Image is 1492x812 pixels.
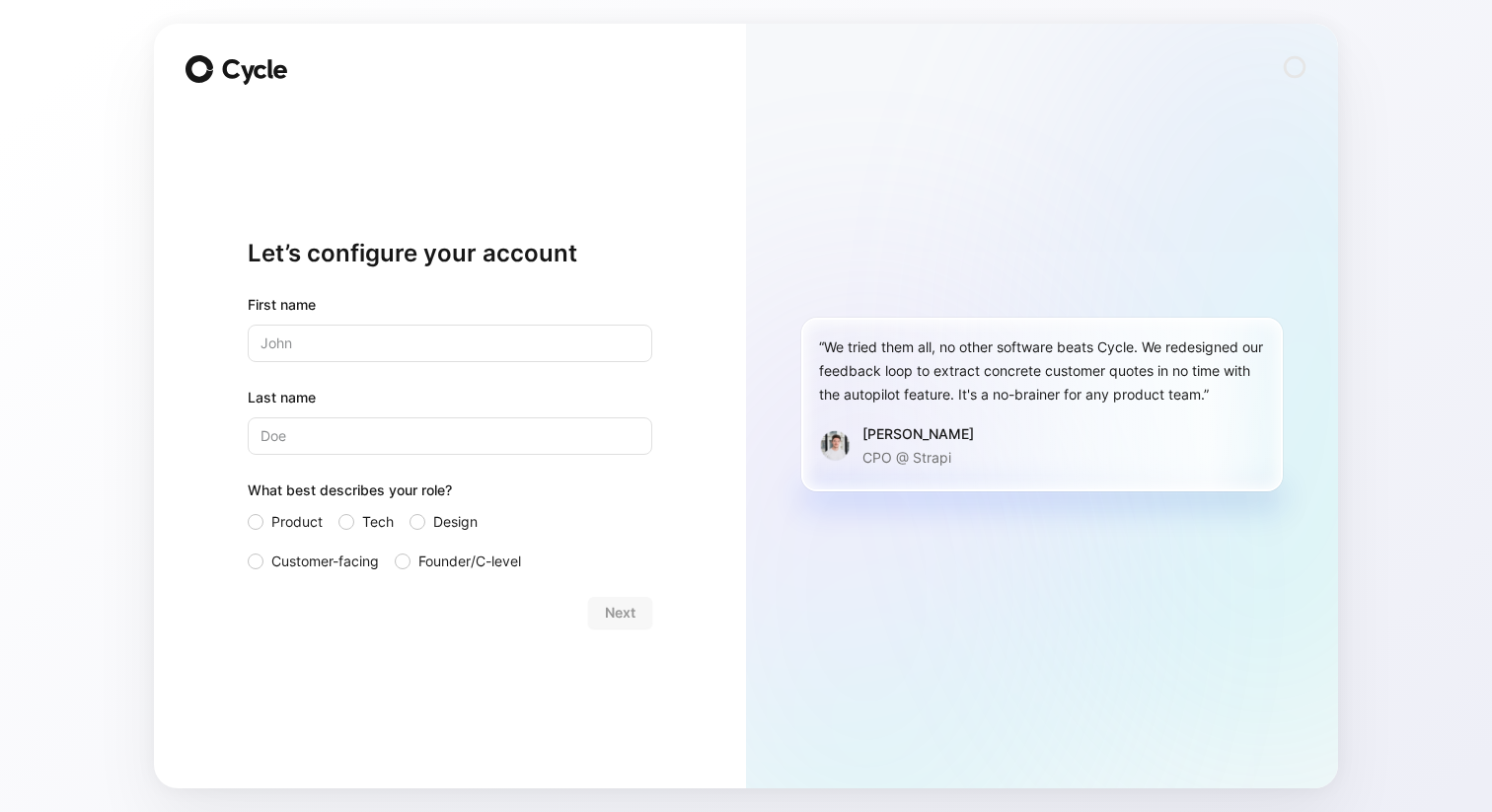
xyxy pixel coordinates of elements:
div: What best describes your role? [248,479,652,510]
div: First name [248,293,652,317]
span: Product [271,510,323,534]
span: Customer-facing [271,550,379,573]
label: Last name [248,386,652,409]
span: Founder/C-level [418,550,521,573]
div: [PERSON_NAME] [862,422,974,446]
span: Tech [362,510,394,534]
div: “We tried them all, no other software beats Cycle. We redesigned our feedback loop to extract con... [819,335,1265,406]
h1: Let’s configure your account [248,238,652,269]
input: Doe [248,417,652,455]
span: Design [433,510,478,534]
p: CPO @ Strapi [862,446,974,470]
input: John [248,325,652,362]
